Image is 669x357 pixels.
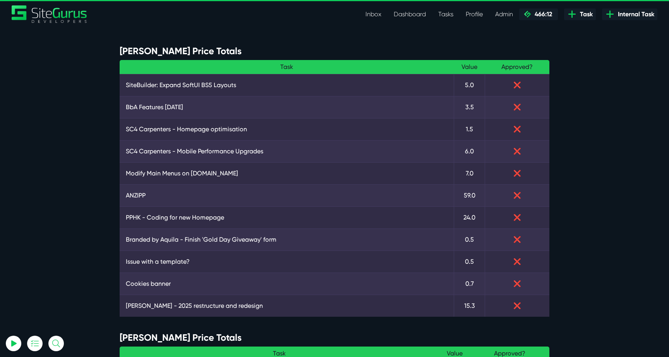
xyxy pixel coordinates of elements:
[126,191,448,200] a: ANZIPP
[485,273,549,295] td: ❌
[120,46,549,57] h4: [PERSON_NAME] Price Totals
[126,81,448,90] a: SiteBuilder: Expand SoftUI BS5 Layouts
[126,213,448,222] a: PPHK - Coding for new Homepage
[126,301,448,311] a: [PERSON_NAME] - 2025 restructure and redesign
[126,103,448,112] a: BbA Features [DATE]
[432,7,460,22] a: Tasks
[454,251,485,273] td: 0.5
[485,206,549,228] td: ❌
[564,9,596,20] a: Task
[485,184,549,206] td: ❌
[120,60,454,74] th: Task
[485,162,549,184] td: ❌
[602,9,657,20] a: Internal Task
[485,140,549,162] td: ❌
[454,118,485,140] td: 1.5
[454,273,485,295] td: 0.7
[485,295,549,317] td: ❌
[454,74,485,96] td: 5.0
[126,257,448,266] a: Issue with a template?
[454,184,485,206] td: 59.0
[485,118,549,140] td: ❌
[485,228,549,251] td: ❌
[454,228,485,251] td: 0.5
[388,7,432,22] a: Dashboard
[12,5,87,23] img: Sitegurus Logo
[460,7,489,22] a: Profile
[120,332,549,343] h4: [PERSON_NAME] Price Totals
[485,74,549,96] td: ❌
[489,7,519,22] a: Admin
[454,140,485,162] td: 6.0
[485,60,549,74] th: Approved?
[126,235,448,244] a: Branded by Aquila - Finish 'Gold Day Giveaway' form
[359,7,388,22] a: Inbox
[485,251,549,273] td: ❌
[485,96,549,118] td: ❌
[454,96,485,118] td: 3.5
[454,206,485,228] td: 24.0
[12,5,87,23] a: SiteGurus
[519,9,558,20] a: 466:12
[454,162,485,184] td: 7.0
[532,10,552,18] span: 466:12
[126,279,448,288] a: Cookies banner
[126,169,448,178] a: Modify Main Menus on [DOMAIN_NAME]
[126,147,448,156] a: SC4 Carpenters - Mobile Performance Upgrades
[454,60,485,74] th: Value
[454,295,485,317] td: 15.3
[577,10,593,19] span: Task
[615,10,654,19] span: Internal Task
[126,125,448,134] a: SC4 Carpenters - Homepage optimisation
